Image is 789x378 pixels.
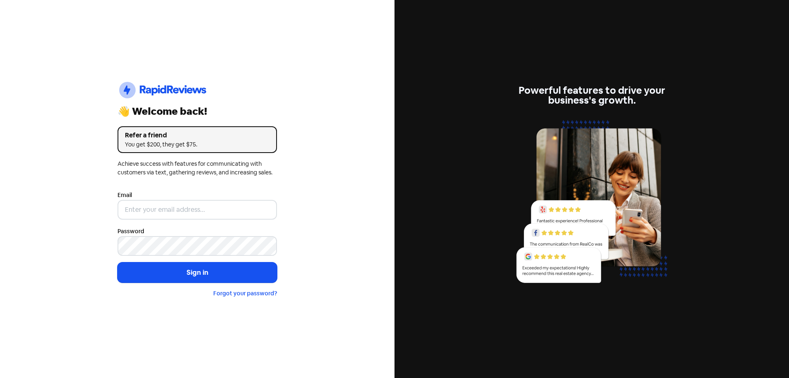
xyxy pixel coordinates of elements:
[118,262,277,283] button: Sign in
[213,290,277,297] a: Forgot your password?
[512,86,671,105] div: Powerful features to drive your business's growth.
[512,115,671,292] img: reviews
[118,200,277,220] input: Enter your email address...
[125,140,270,149] div: You get $200, they get $75.
[118,107,277,116] div: 👋 Welcome back!
[118,227,144,236] label: Password
[125,130,270,140] div: Refer a friend
[118,160,277,177] div: Achieve success with features for communicating with customers via text, gathering reviews, and i...
[118,191,132,199] label: Email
